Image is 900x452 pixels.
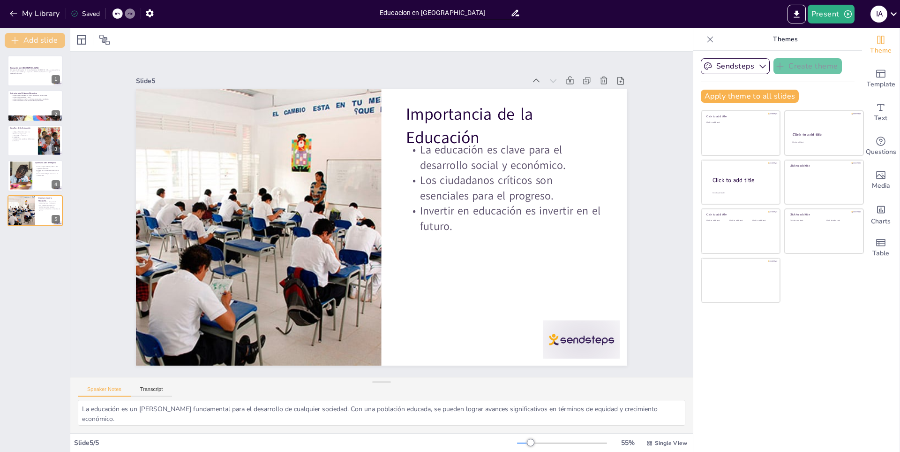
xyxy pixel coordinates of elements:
button: Present [808,5,855,23]
div: 1 [52,75,60,84]
p: Los ciudadanos críticos son esenciales para el progreso. [38,205,60,208]
p: La educación en [GEOGRAPHIC_DATA] se divide en varios niveles. [10,94,60,96]
button: Add slide [5,33,65,48]
div: Add charts and graphs [862,197,900,231]
p: Los ciudadanos críticos son esenciales para el progreso. [408,179,606,250]
div: Click to add title [706,213,773,216]
div: 4 [7,160,63,191]
div: Click to add text [752,220,773,222]
div: Click to add title [706,115,773,118]
div: Get real-time input from your audience [862,130,900,163]
p: La desigualdad en el acceso a la educación es un gran reto. [10,131,35,134]
button: Apply theme to all slides [701,90,799,103]
span: Media [872,181,890,191]
p: Invertir en educación es invertir en el futuro. [38,208,60,211]
div: Slide 5 / 5 [74,438,517,447]
div: Add text boxes [862,96,900,130]
div: Add images, graphics, shapes or video [862,163,900,197]
div: Click to add text [826,220,856,222]
p: La educación superior ofrece oportunidades profesionales. [10,100,60,101]
button: Sendsteps [701,58,770,74]
button: Create theme [773,58,842,74]
div: Click to add text [792,141,855,144]
div: 3 [7,125,63,156]
p: Oportunidades de Mejora [35,161,60,164]
strong: Educación en [GEOGRAPHIC_DATA] [10,67,39,69]
div: Click to add title [790,213,857,216]
p: Themes [718,28,853,51]
p: Desafíos de la Educación [10,127,35,130]
span: Template [867,79,895,90]
p: La educación es clave para el desarrollo social y económico. [414,149,613,220]
div: Slide 5 [168,28,551,118]
button: I A [870,5,887,23]
div: Add ready made slides [862,62,900,96]
p: Invertir en educación es invertir en el futuro. [402,209,600,280]
button: Transcript [131,386,172,397]
div: 2 [7,90,63,121]
span: Position [99,34,110,46]
div: Click to add text [706,220,727,222]
div: 3 [52,145,60,153]
div: Layout [74,32,89,47]
p: Generated with [URL] [10,73,60,75]
span: Questions [866,147,896,157]
div: 5 [7,195,63,226]
div: Add a table [862,231,900,265]
p: Estructura del Sistema Educativo [10,92,60,95]
div: 2 [52,110,60,119]
div: Click to add body [712,192,772,194]
textarea: La educación es un [PERSON_NAME] fundamental para el desarrollo de cualquier sociedad. Con una po... [78,400,685,426]
div: 1 [7,55,63,86]
p: Se están implementando políticas para mejorar la educación. [35,166,60,169]
span: Single View [655,439,687,447]
span: Theme [870,46,892,56]
p: El acceso a tecnologías en las aulas es fundamental. [35,173,60,176]
div: I A [870,6,887,23]
button: Export to PowerPoint [787,5,806,23]
span: Table [872,248,889,259]
p: La educación preescolar es crucial. [10,96,60,98]
div: Click to add title [790,164,857,168]
div: Click to add title [712,176,772,184]
span: Text [874,113,887,123]
div: Change the overall theme [862,28,900,62]
div: 5 [52,215,60,223]
p: Importancia de la Educación [419,110,621,196]
span: Charts [871,216,891,227]
p: La capacitación docente es clave para la mejora. [35,169,60,173]
input: Insert title [380,6,510,20]
div: 55 % [616,438,639,447]
div: Saved [71,9,100,18]
div: Click to add text [790,220,819,222]
p: Importancia de la Educación [38,197,60,202]
button: Speaker Notes [78,386,131,397]
p: La infraestructura escolar es deficiente en muchas áreas. [10,138,35,141]
div: Click to add text [706,122,773,124]
button: My Library [7,6,64,21]
p: La educación es clave para el desarrollo social y económico. [38,201,60,204]
div: Click to add title [793,132,855,138]
div: Click to add text [729,220,750,222]
p: La educación básica y media se centra en el aprendizaje académico. [10,98,60,100]
div: 4 [52,180,60,189]
p: La calidad de la enseñanza es inconsistente. [10,135,35,138]
p: Esta presentación explora el sistema educativo en [GEOGRAPHIC_DATA], sus características, desafío... [10,69,60,73]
